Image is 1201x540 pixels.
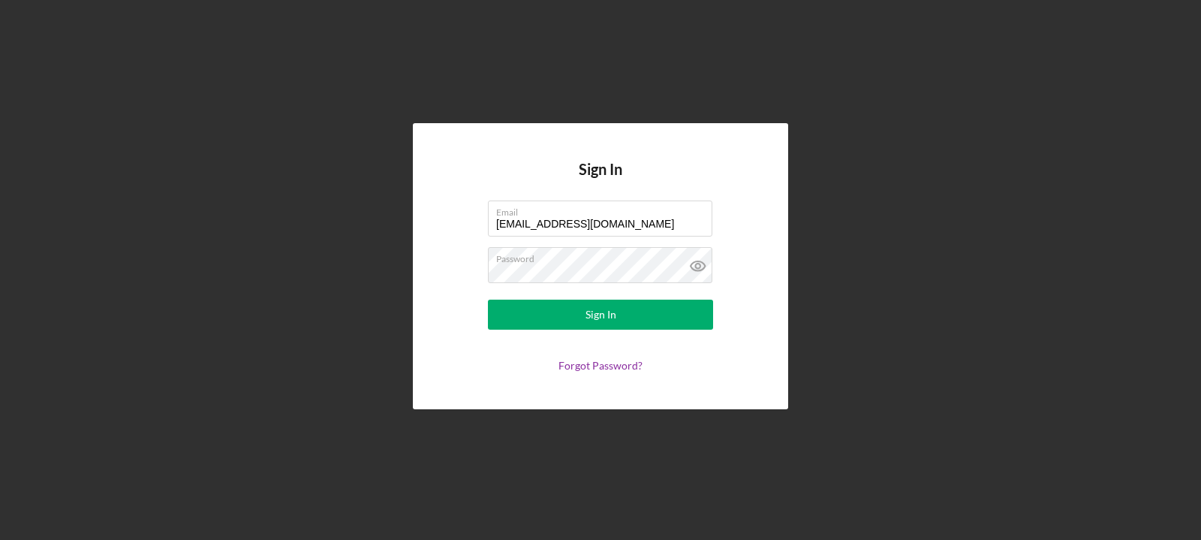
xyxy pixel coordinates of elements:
button: Sign In [488,300,713,330]
label: Email [496,201,712,218]
h4: Sign In [579,161,622,201]
a: Forgot Password? [558,359,643,372]
div: Sign In [585,300,616,330]
label: Password [496,248,712,264]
